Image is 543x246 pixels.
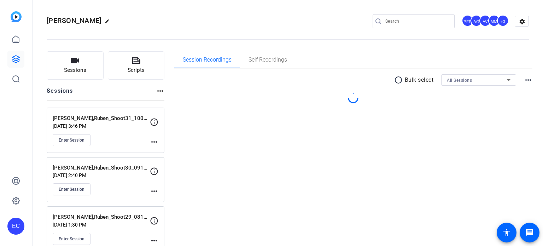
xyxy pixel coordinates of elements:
button: Enter Session [53,183,90,195]
div: AG [471,15,482,27]
img: blue-gradient.svg [11,11,22,22]
span: Enter Session [59,187,84,192]
mat-icon: more_horiz [524,76,532,84]
p: [PERSON_NAME],Ruben_Shoot31_10062025 [53,114,150,122]
span: All Sessions [447,78,472,83]
mat-icon: accessibility [502,228,511,237]
div: MM [488,15,500,27]
mat-icon: more_horiz [150,138,158,146]
button: Enter Session [53,134,90,146]
span: [PERSON_NAME] [47,16,101,25]
p: [PERSON_NAME],Ruben_Shoot30_09102025 [53,164,150,172]
button: Sessions [47,51,104,80]
button: Scripts [108,51,165,80]
mat-icon: more_horiz [156,87,164,95]
span: Sessions [64,66,86,74]
mat-icon: settings [515,16,529,27]
input: Search [385,17,449,25]
p: [DATE] 3:46 PM [53,123,150,129]
span: Scripts [128,66,145,74]
div: +3 [497,15,509,27]
span: Self Recordings [249,57,287,63]
p: [PERSON_NAME],Ruben_Shoot29_08132025 [53,213,150,221]
span: Session Recordings [183,57,232,63]
h2: Sessions [47,87,73,100]
div: [PERSON_NAME] [462,15,473,27]
p: [DATE] 1:30 PM [53,222,150,228]
div: AV [479,15,491,27]
span: Enter Session [59,236,84,242]
mat-icon: more_horiz [150,236,158,245]
span: Enter Session [59,137,84,143]
mat-icon: radio_button_unchecked [394,76,405,84]
ngx-avatar: Abby Veloz [479,15,492,27]
button: Enter Session [53,233,90,245]
ngx-avatar: Julie Anne Ines [462,15,474,27]
p: Bulk select [405,76,434,84]
ngx-avatar: Mike Margol [488,15,501,27]
mat-icon: message [525,228,534,237]
ngx-avatar: Andrew Garton [471,15,483,27]
p: [DATE] 2:40 PM [53,172,150,178]
mat-icon: more_horiz [150,187,158,195]
mat-icon: edit [105,19,113,27]
div: EC [7,218,24,235]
